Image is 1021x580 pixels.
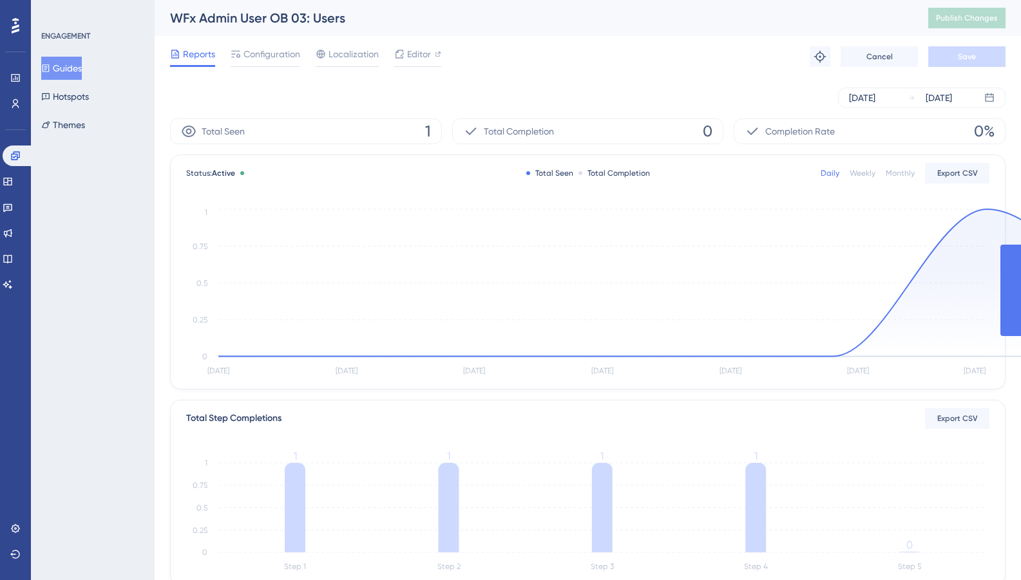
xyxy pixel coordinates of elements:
span: Editor [407,46,431,62]
button: Publish Changes [928,8,1006,28]
button: Hotspots [41,85,89,108]
button: Save [928,46,1006,67]
tspan: 0.75 [193,481,207,490]
tspan: Step 4 [744,562,768,571]
tspan: [DATE] [964,366,986,375]
tspan: [DATE] [847,366,869,375]
tspan: Step 3 [591,562,614,571]
span: Total Seen [202,124,245,139]
div: Total Completion [578,168,650,178]
span: Export CSV [937,168,978,178]
tspan: 1 [294,450,297,462]
tspan: 0.75 [193,242,207,251]
span: Status: [186,168,235,178]
div: WFx Admin User OB 03: Users [170,9,896,27]
span: Cancel [866,51,893,62]
div: ENGAGEMENT [41,31,90,41]
tspan: Step 5 [898,562,921,571]
span: Active [212,169,235,178]
tspan: Step 2 [437,562,461,571]
tspan: [DATE] [591,366,613,375]
tspan: 0 [906,539,913,551]
tspan: 1 [600,450,604,462]
tspan: 1 [447,450,450,462]
button: Export CSV [925,408,989,429]
tspan: 0 [202,352,207,361]
span: Total Completion [484,124,554,139]
tspan: [DATE] [207,366,229,375]
span: Localization [329,46,379,62]
span: Reports [183,46,215,62]
div: [DATE] [849,90,875,106]
div: Daily [821,168,839,178]
span: 1 [425,121,431,142]
span: 0 [703,121,712,142]
span: Export CSV [937,413,978,424]
button: Themes [41,113,85,136]
tspan: Step 1 [284,562,306,571]
span: Completion Rate [765,124,835,139]
tspan: 0.5 [196,279,207,288]
tspan: 1 [205,208,207,217]
tspan: 1 [205,458,207,467]
tspan: 0.25 [193,526,207,535]
button: Export CSV [925,163,989,183]
div: [DATE] [926,90,952,106]
div: Weekly [850,168,875,178]
button: Guides [41,57,82,80]
span: Save [958,51,976,62]
iframe: UserGuiding AI Assistant Launcher [967,529,1006,568]
tspan: [DATE] [336,366,358,375]
tspan: 0.5 [196,503,207,512]
tspan: 1 [754,450,758,462]
tspan: 0 [202,548,207,557]
span: Publish Changes [936,13,998,23]
tspan: 0.25 [193,315,207,324]
span: Configuration [243,46,300,62]
div: Monthly [886,168,915,178]
div: Total Seen [526,168,573,178]
tspan: [DATE] [463,366,485,375]
tspan: [DATE] [720,366,741,375]
span: 0% [974,121,995,142]
div: Total Step Completions [186,411,281,426]
button: Cancel [841,46,918,67]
